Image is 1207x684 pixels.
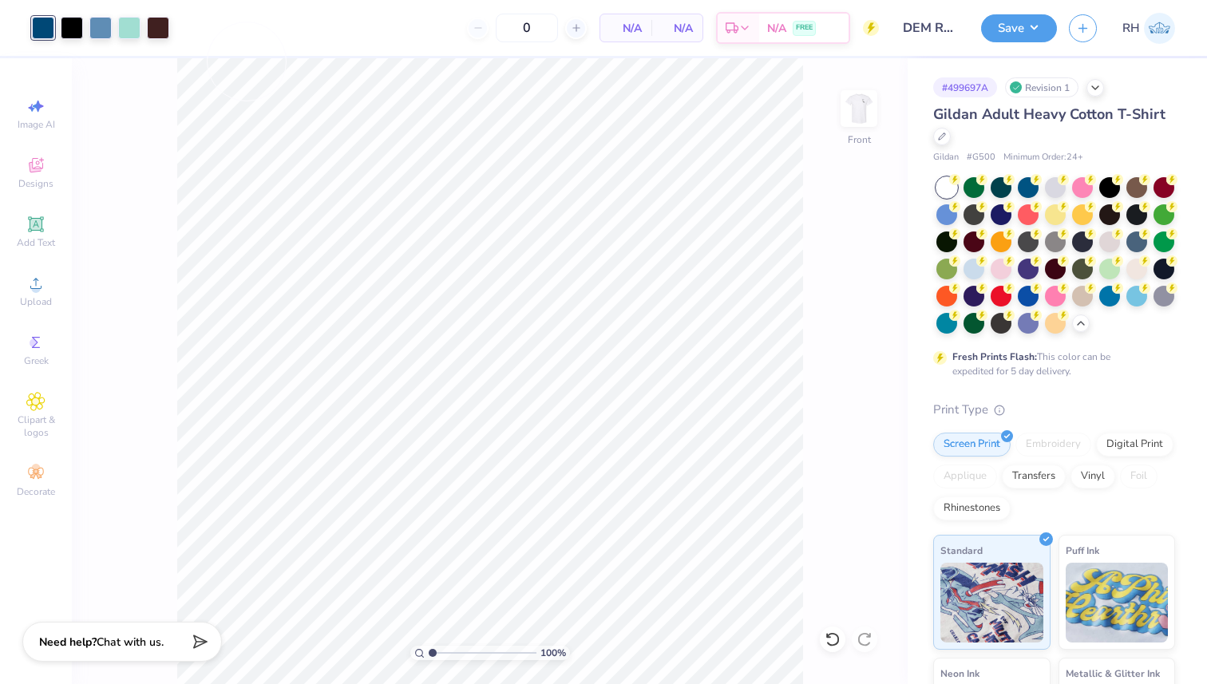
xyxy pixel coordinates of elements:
[1066,665,1160,682] span: Metallic & Glitter Ink
[1096,433,1173,457] div: Digital Print
[933,401,1175,419] div: Print Type
[767,20,786,37] span: N/A
[933,433,1011,457] div: Screen Print
[940,665,979,682] span: Neon Ink
[1015,433,1091,457] div: Embroidery
[17,485,55,498] span: Decorate
[891,12,969,44] input: Untitled Design
[933,151,959,164] span: Gildan
[39,635,97,650] strong: Need help?
[940,563,1043,642] img: Standard
[1070,465,1115,488] div: Vinyl
[843,93,875,125] img: Front
[18,118,55,131] span: Image AI
[967,151,995,164] span: # G500
[1066,563,1169,642] img: Puff Ink
[940,542,983,559] span: Standard
[933,77,997,97] div: # 499697A
[1005,77,1078,97] div: Revision 1
[933,465,997,488] div: Applique
[981,14,1057,42] button: Save
[1144,13,1175,44] img: Ryen Heigley
[8,413,64,439] span: Clipart & logos
[1122,13,1175,44] a: RH
[24,354,49,367] span: Greek
[496,14,558,42] input: – –
[97,635,164,650] span: Chat with us.
[848,132,871,147] div: Front
[18,177,53,190] span: Designs
[952,350,1037,363] strong: Fresh Prints Flash:
[610,20,642,37] span: N/A
[1120,465,1158,488] div: Foil
[1066,542,1099,559] span: Puff Ink
[933,105,1165,124] span: Gildan Adult Heavy Cotton T-Shirt
[1002,465,1066,488] div: Transfers
[796,22,813,34] span: FREE
[661,20,693,37] span: N/A
[933,496,1011,520] div: Rhinestones
[20,295,52,308] span: Upload
[1122,19,1140,38] span: RH
[952,350,1149,378] div: This color can be expedited for 5 day delivery.
[17,236,55,249] span: Add Text
[540,646,566,660] span: 100 %
[1003,151,1083,164] span: Minimum Order: 24 +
